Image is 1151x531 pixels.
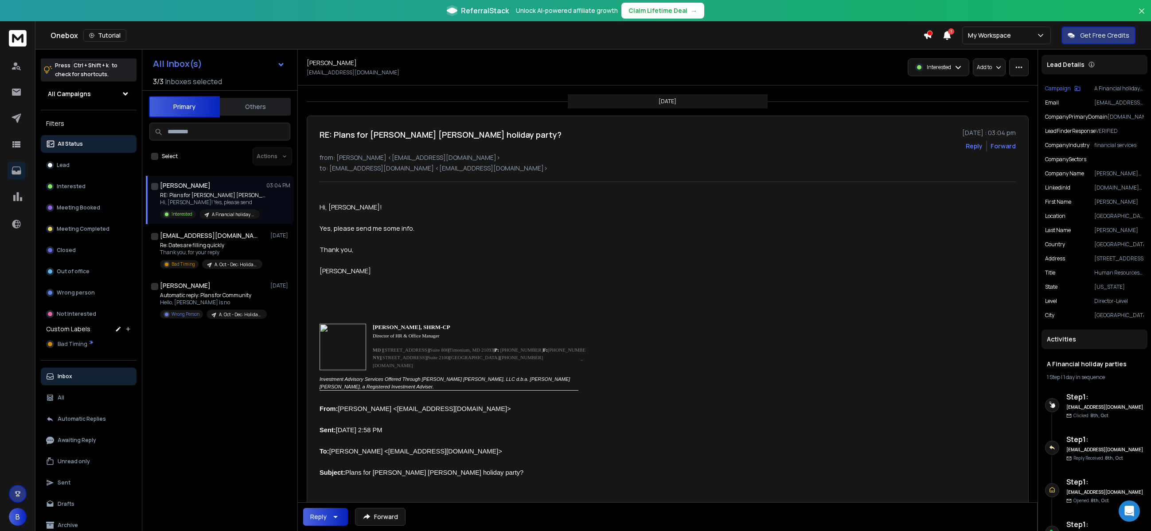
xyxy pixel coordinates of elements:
p: Thank you, for your reply [160,249,262,256]
div: Reply [310,512,327,521]
button: All Campaigns [41,85,137,103]
button: B [9,508,27,526]
p: Opened [1073,497,1109,504]
p: Closed [57,247,76,254]
button: Bad Timing [41,335,137,353]
p: Email [1045,99,1059,106]
p: All [58,394,64,401]
p: Wrong Person [172,311,199,318]
p: companySectors [1045,156,1086,163]
p: Campaign [1045,85,1071,92]
p: Inbox [58,373,72,380]
p: Director-Level [1094,298,1144,305]
p: [DOMAIN_NAME] [1108,113,1144,120]
h6: Step 1 : [1066,519,1144,530]
p: Meeting Booked [57,204,100,211]
p: A Financial holiday parties [1094,85,1144,92]
p: [DATE] [659,98,676,105]
span: 3 / 3 [153,76,164,87]
button: All Inbox(s) [146,55,292,73]
button: Campaign [1045,85,1081,92]
td: [PERSON_NAME], SHRM‑CP [366,324,450,331]
div: Activities [1042,329,1147,349]
button: Tutorial [83,29,126,42]
p: Unread only [58,458,90,465]
span: Hi, [PERSON_NAME]! [320,202,382,211]
p: level [1045,298,1057,305]
p: linkedinId [1045,184,1070,191]
div: Forward [991,142,1016,151]
p: Bad Timing [172,261,195,267]
button: Close banner [1136,5,1147,27]
td: Investment Advisory Services Offered Through [PERSON_NAME] [PERSON_NAME], LLC d.b.a. [PERSON_NAME... [320,370,590,390]
button: Lead [41,156,137,174]
h6: [EMAIL_ADDRESS][DOMAIN_NAME] [1066,446,1144,453]
button: Drafts [41,495,137,513]
h1: [EMAIL_ADDRESS][DOMAIN_NAME] [160,231,258,240]
p: companyPrimaryDomain [1045,113,1108,120]
span: 1 Step [1047,373,1060,381]
p: financial services [1094,142,1144,149]
p: [GEOGRAPHIC_DATA] [1094,241,1144,248]
p: state [1045,283,1057,291]
p: [DATE] [270,282,290,289]
p: Unlock AI-powered affiliate growth [516,6,618,15]
p: Interested [172,211,192,217]
span: ReferralStack [461,5,509,16]
p: Automatic reply: Plans for Community [160,292,266,299]
button: Sent [41,474,137,492]
button: Primary [149,96,220,117]
p: [DATE] [270,232,290,239]
p: Human Resources and Operations Director [1094,269,1144,276]
button: Meeting Booked [41,199,137,217]
p: VERIFIED [1096,128,1144,135]
h1: [PERSON_NAME] [307,58,357,67]
a: [DOMAIN_NAME] [373,363,413,368]
h6: [EMAIL_ADDRESS][DOMAIN_NAME] [1066,404,1144,411]
span: P: [495,347,499,353]
button: Others [220,97,291,116]
p: title [1045,269,1055,276]
p: Archive [58,522,78,529]
p: from: [PERSON_NAME] <[EMAIL_ADDRESS][DOMAIN_NAME]> [320,153,1016,162]
p: Awaiting Reply [58,437,96,444]
p: A Financial holiday parties [212,211,254,218]
p: Automatic Replies [58,415,106,422]
h1: [PERSON_NAME] [160,281,211,290]
button: Awaiting Reply [41,431,137,449]
button: All [41,389,137,407]
b: Sent: [320,426,336,434]
label: Select [162,153,178,160]
h1: A Financial holiday parties [1047,360,1142,368]
span: NY [373,355,380,360]
p: [EMAIL_ADDRESS][DOMAIN_NAME] [307,69,399,76]
a: MD |[STREET_ADDRESS]|Suite 800|Timonium, MD 21093|P: [PHONE_NUMBER]F:[PHONE_NUMBER] [373,347,590,353]
p: [STREET_ADDRESS] [1094,255,1144,262]
p: Out of office [57,268,90,275]
h1: RE: Plans for [PERSON_NAME] [PERSON_NAME] holiday party? [320,128,562,141]
button: Automatic Replies [41,410,137,428]
button: Claim Lifetime Deal→ [621,3,704,19]
h3: Custom Labels [46,325,90,333]
p: Re: Dates are filling quickly [160,242,262,249]
p: Not Interested [57,310,96,318]
p: location [1045,213,1065,220]
p: My Workspace [968,31,1014,40]
p: [EMAIL_ADDRESS][DOMAIN_NAME] [1094,99,1144,106]
p: A. Oct - Dec: Holiday Parties [215,261,257,268]
p: Interested [927,64,951,71]
p: Meeting Completed [57,225,109,233]
h3: Filters [41,117,137,130]
p: A. Oct - Dec: Holiday Parties [219,311,261,318]
p: 03:04 PM [266,182,290,189]
div: Open Intercom Messenger [1119,500,1140,522]
p: [DATE] : 03:04 pm [962,128,1016,137]
p: companyIndustry [1045,142,1089,149]
div: Onebox [51,29,923,42]
span: MD [373,347,381,353]
h1: All Inbox(s) [153,59,202,68]
p: [US_STATE] [1094,283,1144,291]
